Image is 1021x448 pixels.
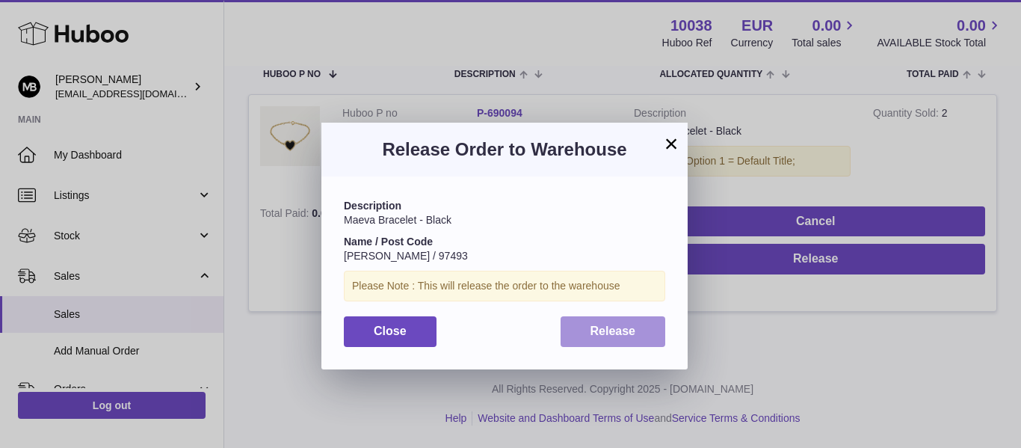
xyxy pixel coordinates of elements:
[374,325,407,337] span: Close
[344,214,451,226] span: Maeva Bracelet - Black
[561,316,666,347] button: Release
[344,271,665,301] div: Please Note : This will release the order to the warehouse
[662,135,680,153] button: ×
[344,138,665,162] h3: Release Order to Warehouse
[344,200,401,212] strong: Description
[590,325,636,337] span: Release
[344,236,433,248] strong: Name / Post Code
[344,250,468,262] span: [PERSON_NAME] / 97493
[344,316,437,347] button: Close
